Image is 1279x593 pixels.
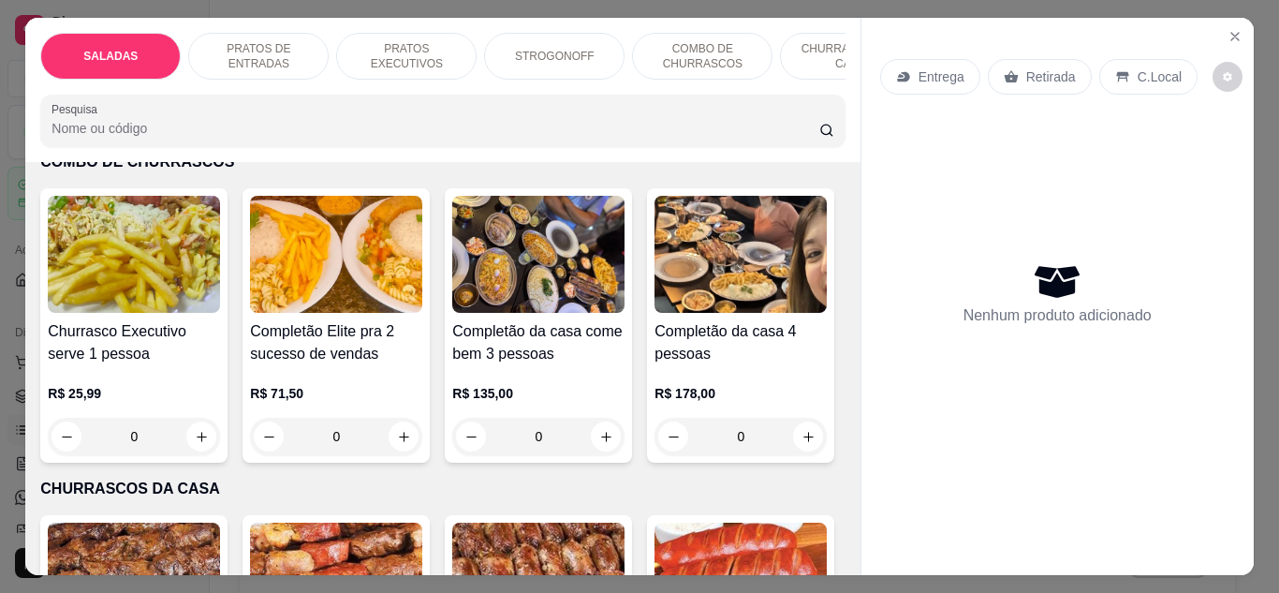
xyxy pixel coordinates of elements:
button: increase-product-quantity [591,422,621,452]
p: Retirada [1026,67,1076,86]
p: CHURRASCOS DA CASA [40,478,845,500]
img: product-image [654,196,827,313]
p: R$ 135,00 [452,384,625,403]
p: SALADAS [83,49,138,64]
label: Pesquisa [51,101,104,117]
button: Close [1220,22,1250,52]
h4: Completão da casa 4 pessoas [654,320,827,365]
button: increase-product-quantity [389,422,419,452]
p: PRATOS DE ENTRADAS [204,41,313,71]
input: Pesquisa [51,119,819,138]
p: CHURRASCOS DA CASA [796,41,904,71]
button: decrease-product-quantity [456,422,486,452]
h4: Churrasco Executivo serve 1 pessoa [48,320,220,365]
p: COMBO DE CHURRASCOS [648,41,757,71]
button: increase-product-quantity [186,422,216,452]
p: R$ 25,99 [48,384,220,403]
p: R$ 71,50 [250,384,422,403]
button: increase-product-quantity [793,422,823,452]
p: Nenhum produto adicionado [963,304,1152,327]
button: decrease-product-quantity [1213,62,1242,92]
p: COMBO DE CHURRASCOS [40,151,845,173]
p: STROGONOFF [515,49,595,64]
p: C.Local [1138,67,1182,86]
p: Entrega [919,67,964,86]
p: PRATOS EXECUTIVOS [352,41,461,71]
h4: Completão Elite pra 2 sucesso de vendas [250,320,422,365]
img: product-image [250,196,422,313]
img: product-image [48,196,220,313]
img: product-image [452,196,625,313]
h4: Completão da casa come bem 3 pessoas [452,320,625,365]
p: R$ 178,00 [654,384,827,403]
button: decrease-product-quantity [658,422,688,452]
button: decrease-product-quantity [254,422,284,452]
button: decrease-product-quantity [51,422,81,452]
